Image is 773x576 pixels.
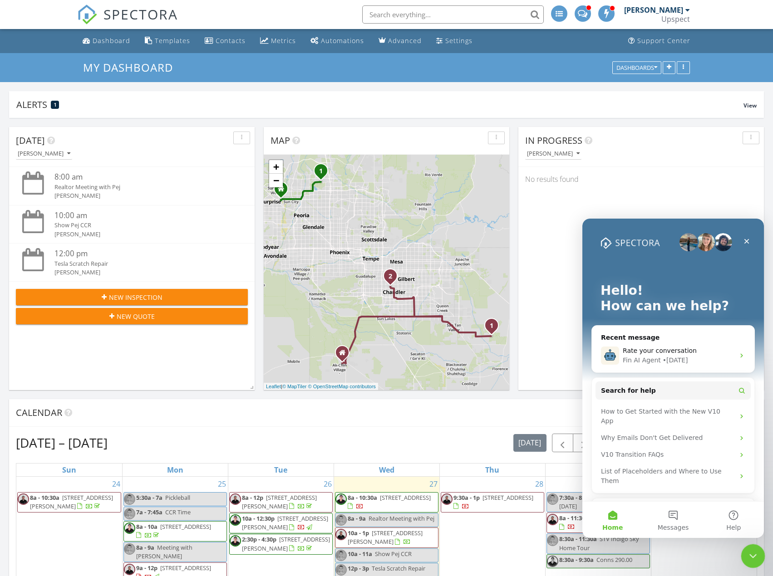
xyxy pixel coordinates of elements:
button: Next [573,434,594,452]
a: Contacts [201,33,249,49]
img: garette_langmead_updated_professional_picture.jpg [124,564,135,575]
span: 8a - 9a [136,543,154,552]
span: 12p - 3p [348,564,369,572]
img: img_9543websq.png [124,543,135,555]
img: img_9543websq.png [124,493,135,505]
a: 8a - 10:30a [STREET_ADDRESS][PERSON_NAME] [17,492,121,513]
input: Search everything... [362,5,544,24]
a: My Dashboard [83,60,181,75]
img: marks_temporary_professional_picture_edited.jpg [230,514,241,526]
div: Automations [321,36,364,45]
span: Tesla Scratch Repair [372,564,425,572]
div: | [264,383,378,391]
a: Go to August 25, 2025 [216,477,228,491]
span: 7:30a - 8:30a [559,493,594,502]
img: garette_langmead_updated_professional_picture.jpg [547,514,558,525]
span: 10a - 1p [348,529,369,537]
div: Show Pej CCR [54,221,228,229]
div: Dashboard [93,36,130,45]
div: [PERSON_NAME] [527,151,580,157]
span: Conns 290.00 [596,556,632,564]
span: 5:30a - 7a [136,493,162,502]
a: 8a - 10:30a [STREET_ADDRESS][PERSON_NAME] [30,493,113,510]
a: 8a - 11:30a [STREET_ADDRESS] [559,514,642,531]
a: 8a - 10:30a [STREET_ADDRESS] [348,493,431,510]
a: 8a - 10a [STREET_ADDRESS] [123,521,227,542]
span: 8:30a - 9:30a [559,556,594,564]
a: 9:30a - 1p [STREET_ADDRESS] [441,492,544,513]
a: 10a - 1p [STREET_ADDRESS][PERSON_NAME] [348,529,423,546]
span: 10a - 11a [348,550,372,558]
div: Metrics [271,36,296,45]
div: No results found [518,167,764,191]
a: 2:30p - 4:30p [STREET_ADDRESS][PERSON_NAME] [242,535,330,552]
span: New Quote [117,312,155,321]
a: 10a - 12:30p [STREET_ADDRESS][PERSON_NAME] [242,514,328,531]
img: garette_langmead_updated_professional_picture.jpg [18,493,29,505]
i: 1 [319,168,323,175]
div: Tesla Scratch Repair [54,259,228,268]
a: Go to August 26, 2025 [322,477,334,491]
span: CCR Time [165,508,191,516]
div: Realtor Meeting with Pej [54,183,228,191]
a: © OpenStreetMap contributors [308,384,376,389]
span: [STREET_ADDRESS][PERSON_NAME] [242,514,328,531]
button: [PERSON_NAME] [16,148,72,160]
span: [STREET_ADDRESS][PERSON_NAME] [30,493,113,510]
img: garette_langmead_updated_professional_picture.jpg [441,493,453,505]
a: Zoom in [269,160,283,174]
span: 9a - 12p [136,564,158,572]
button: New Quote [16,308,248,324]
span: SPECTORA [103,5,178,24]
a: 8a - 10:30a [STREET_ADDRESS] [335,492,438,513]
img: garette_langmead_updated_professional_picture.jpg [230,493,241,505]
span: 8a - 9a [348,514,366,522]
a: Go to August 28, 2025 [533,477,545,491]
span: 8a - 10:30a [30,493,59,502]
a: Templates [141,33,194,49]
div: Dashboards [616,64,657,71]
a: Metrics [256,33,300,49]
span: Meeting with [PERSON_NAME] [136,543,192,560]
a: SPECTORA [77,12,178,31]
span: 7a - 7:45a [136,508,162,516]
a: © MapTiler [282,384,307,389]
img: marks_temporary_professional_picture_edited.jpg [124,522,135,534]
div: [PERSON_NAME] [54,191,228,200]
div: Support Center [637,36,690,45]
span: 10a - 12:30p [242,514,275,522]
a: Leaflet [266,384,281,389]
div: 12:00 pm [54,248,228,259]
span: [DATE] [16,134,45,146]
button: [DATE] [513,434,547,452]
a: Monday [165,464,185,476]
div: Upspect [661,15,690,24]
iframe: Intercom live chat [582,219,764,538]
div: 8:00 am [54,171,228,183]
span: [STREET_ADDRESS] [483,493,533,502]
div: [PERSON_NAME] [54,230,228,239]
a: Tuesday [272,464,289,476]
span: 2:30p - 4:30p [242,535,276,543]
span: Mark Can't Work [DATE] [559,493,642,510]
img: marks_temporary_professional_picture_edited.jpg [335,493,347,505]
a: 8a - 11:30a [STREET_ADDRESS] [547,513,650,533]
div: 1351 N Pleasant Dr 2171, Chandler, AZ 85225 [390,276,396,281]
div: Templates [155,36,190,45]
img: The Best Home Inspection Software - Spectora [77,5,97,24]
span: 1 [54,102,56,108]
div: [PERSON_NAME] [624,5,683,15]
span: 8:30a - 11:30a [559,535,597,543]
a: 2:30p - 4:30p [STREET_ADDRESS][PERSON_NAME] [229,534,333,554]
